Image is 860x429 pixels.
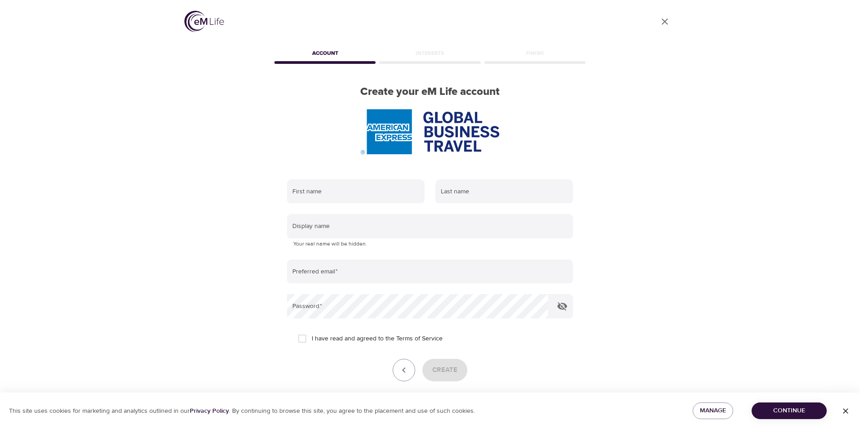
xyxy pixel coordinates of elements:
[693,402,733,419] button: Manage
[293,240,567,249] p: Your real name will be hidden.
[759,405,820,416] span: Continue
[654,11,676,32] a: close
[190,407,229,415] a: Privacy Policy
[312,334,443,344] span: I have read and agreed to the
[752,402,827,419] button: Continue
[396,334,443,344] a: Terms of Service
[361,109,499,154] img: AmEx%20GBT%20logo.png
[273,85,587,98] h2: Create your eM Life account
[184,11,224,32] img: logo
[700,405,726,416] span: Manage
